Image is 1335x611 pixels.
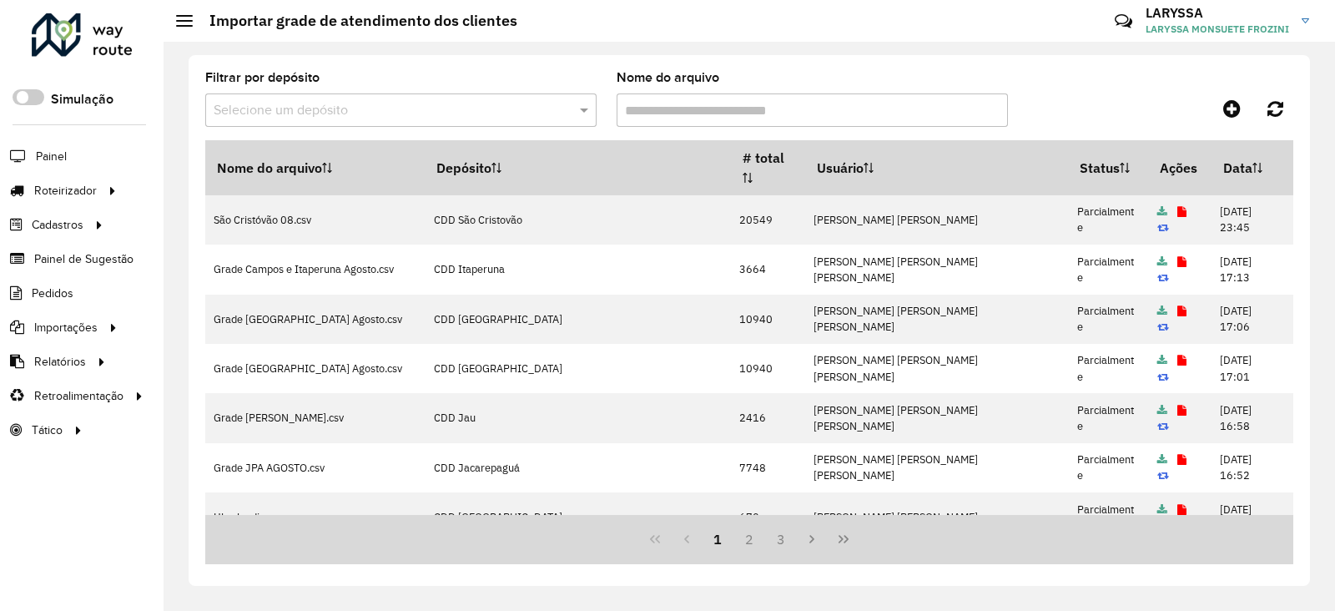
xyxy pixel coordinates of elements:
[1069,492,1149,542] td: Parcialmente
[205,443,426,492] td: Grade JPA AGOSTO.csv
[1177,452,1186,467] a: Exibir log de erros
[1177,304,1186,318] a: Exibir log de erros
[1212,393,1293,442] td: [DATE] 16:58
[1069,140,1149,195] th: Status
[731,344,805,393] td: 10940
[1069,245,1149,294] td: Parcialmente
[805,245,1069,294] td: [PERSON_NAME] [PERSON_NAME] [PERSON_NAME]
[426,443,731,492] td: CDD Jacarepaguá
[1157,403,1167,417] a: Arquivo completo
[205,140,426,195] th: Nome do arquivo
[1157,468,1169,482] a: Reimportar
[1146,22,1289,37] span: LARYSSA MONSUETE FROZINI
[1212,443,1293,492] td: [DATE] 16:52
[205,245,426,294] td: Grade Campos e Itaperuna Agosto.csv
[731,195,805,245] td: 20549
[1212,140,1293,195] th: Data
[805,344,1069,393] td: [PERSON_NAME] [PERSON_NAME] [PERSON_NAME]
[1212,295,1293,344] td: [DATE] 17:06
[1157,502,1167,517] a: Arquivo completo
[1212,344,1293,393] td: [DATE] 17:01
[805,492,1069,542] td: [PERSON_NAME] [PERSON_NAME]
[36,148,67,165] span: Painel
[1157,370,1169,384] a: Reimportar
[1177,403,1186,417] a: Exibir log de erros
[1212,245,1293,294] td: [DATE] 17:13
[805,140,1069,195] th: Usuário
[733,523,765,555] button: 2
[1212,492,1293,542] td: [DATE] 16:12
[1157,452,1167,467] a: Arquivo completo
[1069,195,1149,245] td: Parcialmente
[1157,353,1167,367] a: Arquivo completo
[1069,344,1149,393] td: Parcialmente
[1069,393,1149,442] td: Parcialmente
[205,393,426,442] td: Grade [PERSON_NAME].csv
[426,393,731,442] td: CDD Jau
[1157,220,1169,235] a: Reimportar
[205,195,426,245] td: São Cristóvão 08.csv
[805,393,1069,442] td: [PERSON_NAME] [PERSON_NAME] [PERSON_NAME]
[1146,5,1289,21] h3: LARYSSA
[1177,502,1186,517] a: Exibir log de erros
[426,245,731,294] td: CDD Itaperuna
[1157,255,1167,269] a: Arquivo completo
[205,344,426,393] td: Grade [GEOGRAPHIC_DATA] Agosto.csv
[34,182,97,199] span: Roteirizador
[205,492,426,542] td: Uberlandia.csv
[1157,320,1169,334] a: Reimportar
[805,295,1069,344] td: [PERSON_NAME] [PERSON_NAME] [PERSON_NAME]
[805,443,1069,492] td: [PERSON_NAME] [PERSON_NAME] [PERSON_NAME]
[426,195,731,245] td: CDD São Cristovão
[34,319,98,336] span: Importações
[1177,353,1186,367] a: Exibir log de erros
[731,443,805,492] td: 7748
[797,523,829,555] button: Next Page
[1177,255,1186,269] a: Exibir log de erros
[1148,140,1212,195] th: Ações
[426,344,731,393] td: CDD [GEOGRAPHIC_DATA]
[426,492,731,542] td: CDD [GEOGRAPHIC_DATA]
[731,393,805,442] td: 2416
[731,140,805,195] th: # total
[805,195,1069,245] td: [PERSON_NAME] [PERSON_NAME]
[1157,205,1167,219] a: Arquivo completo
[34,353,86,371] span: Relatórios
[765,523,797,555] button: 3
[1069,443,1149,492] td: Parcialmente
[1177,205,1186,219] a: Exibir log de erros
[34,387,123,405] span: Retroalimentação
[828,523,859,555] button: Last Page
[731,492,805,542] td: 670
[32,285,73,302] span: Pedidos
[1212,195,1293,245] td: [DATE] 23:45
[1157,419,1169,433] a: Reimportar
[32,216,83,234] span: Cadastros
[205,68,320,88] label: Filtrar por depósito
[51,89,113,109] label: Simulação
[426,295,731,344] td: CDD [GEOGRAPHIC_DATA]
[702,523,733,555] button: 1
[34,250,133,268] span: Painel de Sugestão
[1069,295,1149,344] td: Parcialmente
[193,12,517,30] h2: Importar grade de atendimento dos clientes
[731,295,805,344] td: 10940
[426,140,731,195] th: Depósito
[1157,270,1169,285] a: Reimportar
[32,422,63,439] span: Tático
[617,68,719,88] label: Nome do arquivo
[1157,304,1167,318] a: Arquivo completo
[731,245,805,294] td: 3664
[1106,3,1141,39] a: Contato Rápido
[205,295,426,344] td: Grade [GEOGRAPHIC_DATA] Agosto.csv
